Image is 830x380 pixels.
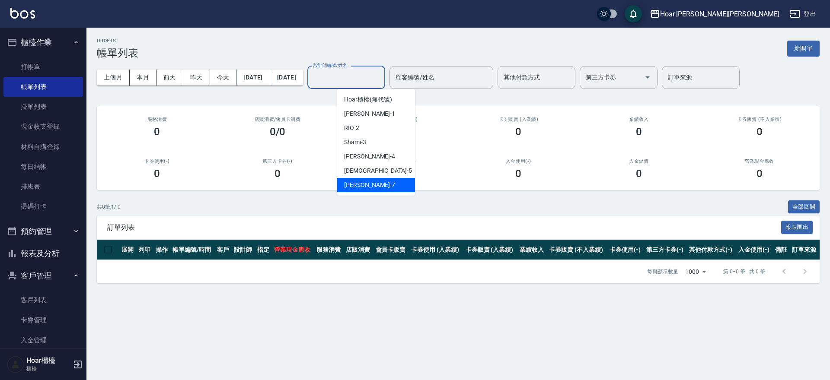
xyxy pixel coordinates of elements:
[97,47,138,59] h3: 帳單列表
[3,137,83,157] a: 材料自購登錄
[469,117,568,122] h2: 卡券販賣 (入業績)
[215,240,232,260] th: 客戶
[757,168,763,180] h3: 0
[210,70,237,85] button: 今天
[3,310,83,330] a: 卡券管理
[344,109,395,118] span: [PERSON_NAME] -1
[275,168,281,180] h3: 0
[647,268,678,275] p: 每頁顯示數量
[636,126,642,138] h3: 0
[682,260,709,283] div: 1000
[314,240,344,260] th: 服務消費
[3,220,83,243] button: 預約管理
[97,203,121,211] p: 共 0 筆, 1 / 0
[130,70,156,85] button: 本月
[3,97,83,117] a: 掛單列表
[154,168,160,180] h3: 0
[781,221,813,234] button: 報表匯出
[3,242,83,265] button: 報表及分析
[344,152,395,161] span: [PERSON_NAME] -4
[3,330,83,350] a: 入金管理
[344,138,366,147] span: Shami -3
[136,240,153,260] th: 列印
[270,70,303,85] button: [DATE]
[344,123,359,133] span: RIO -2
[154,126,160,138] h3: 0
[228,117,328,122] h2: 店販消費 /會員卡消費
[709,158,809,164] h2: 營業現金應收
[625,5,642,22] button: save
[3,117,83,136] a: 現金收支登錄
[773,240,790,260] th: 備註
[409,240,463,260] th: 卡券使用 (入業績)
[107,117,207,122] h3: 服務消費
[107,223,781,232] span: 訂單列表
[786,6,820,22] button: 登出
[547,240,607,260] th: 卡券販賣 (不入業績)
[515,126,521,138] h3: 0
[236,70,270,85] button: [DATE]
[790,240,820,260] th: 訂單來源
[641,70,654,84] button: Open
[709,117,809,122] h2: 卡券販賣 (不入業績)
[10,8,35,19] img: Logo
[3,265,83,287] button: 客戶管理
[463,240,517,260] th: 卡券販賣 (入業績)
[3,57,83,77] a: 打帳單
[344,240,373,260] th: 店販消費
[787,41,820,57] button: 新開單
[313,62,347,69] label: 設計師編號/姓名
[3,31,83,54] button: 櫃檯作業
[232,240,255,260] th: 設計師
[644,240,687,260] th: 第三方卡券(-)
[607,240,644,260] th: 卡券使用(-)
[7,356,24,373] img: Person
[646,5,783,23] button: Hoar [PERSON_NAME][PERSON_NAME]
[517,240,547,260] th: 業績收入
[787,44,820,52] a: 新開單
[26,356,70,365] h5: Hoar櫃檯
[3,157,83,177] a: 每日結帳
[107,158,207,164] h2: 卡券使用(-)
[589,158,689,164] h2: 入金儲值
[636,168,642,180] h3: 0
[97,38,138,44] h2: ORDERS
[26,365,70,373] p: 櫃檯
[373,240,409,260] th: 會員卡販賣
[344,95,392,104] span: Hoar櫃檯 (無代號)
[3,290,83,310] a: 客戶列表
[3,177,83,196] a: 排班表
[255,240,272,260] th: 指定
[97,70,130,85] button: 上個月
[3,77,83,97] a: 帳單列表
[344,166,412,175] span: [DEMOGRAPHIC_DATA] -5
[272,240,314,260] th: 營業現金應收
[228,158,328,164] h2: 第三方卡券(-)
[788,200,820,214] button: 全部展開
[757,126,763,138] h3: 0
[660,9,779,19] div: Hoar [PERSON_NAME][PERSON_NAME]
[170,240,215,260] th: 帳單編號/時間
[3,196,83,216] a: 掃碼打卡
[156,70,183,85] button: 前天
[515,168,521,180] h3: 0
[270,126,286,138] h3: 0/0
[344,180,395,190] span: [PERSON_NAME] -7
[723,268,765,275] p: 第 0–0 筆 共 0 筆
[736,240,773,260] th: 入金使用(-)
[781,223,813,231] a: 報表匯出
[119,240,136,260] th: 展開
[153,240,170,260] th: 操作
[183,70,210,85] button: 昨天
[589,117,689,122] h2: 業績收入
[687,240,736,260] th: 其他付款方式(-)
[469,158,568,164] h2: 入金使用(-)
